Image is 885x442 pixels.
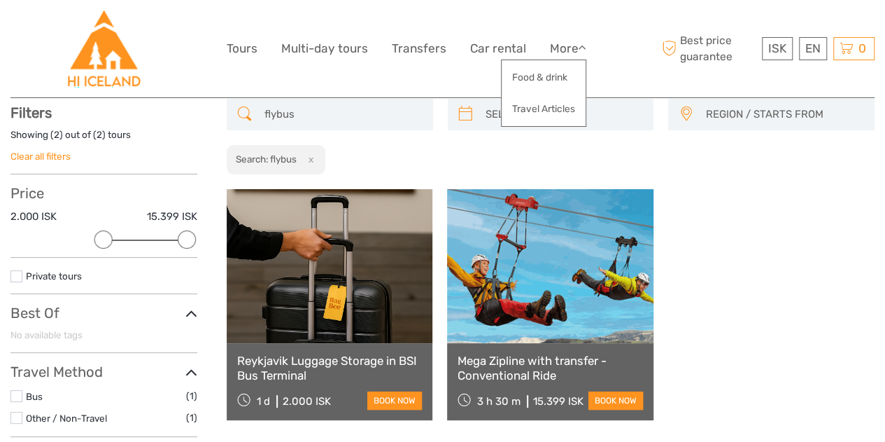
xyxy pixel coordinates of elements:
[10,209,57,224] label: 2.000 ISK
[658,33,758,64] span: Best price guarantee
[10,364,197,380] h3: Travel Method
[257,395,270,408] span: 1 d
[236,153,297,165] h2: Search: flybus
[26,413,107,424] a: Other / Non-Travel
[10,104,52,121] strong: Filters
[237,354,422,382] a: Reykjavik Luggage Storage in BSI Bus Terminal
[502,95,586,123] a: Travel Articles
[533,395,583,408] div: 15.399 ISK
[161,22,178,39] button: Open LiveChat chat widget
[66,11,142,87] img: Hostelling International
[502,64,586,91] a: Food & drink
[10,151,71,162] a: Clear all filters
[10,305,197,322] h3: Best Of
[10,185,197,202] h3: Price
[367,392,422,410] a: book now
[186,388,197,404] span: (1)
[470,39,526,59] a: Car rental
[699,103,868,126] button: REGION / STARTS FROM
[227,39,257,59] a: Tours
[10,128,197,150] div: Showing ( ) out of ( ) tours
[147,209,197,224] label: 15.399 ISK
[20,25,158,36] p: We're away right now. Please check back later!
[281,39,368,59] a: Multi-day tours
[259,102,426,127] input: SEARCH
[799,37,827,60] div: EN
[186,410,197,426] span: (1)
[54,128,59,141] label: 2
[283,395,331,408] div: 2.000 ISK
[26,391,43,402] a: Bus
[477,395,521,408] span: 3 h 30 m
[97,128,102,141] label: 2
[856,41,868,55] span: 0
[299,152,318,167] button: x
[480,102,647,127] input: SELECT DATES
[588,392,643,410] a: book now
[392,39,446,59] a: Transfers
[550,39,586,59] a: More
[10,329,83,340] span: No available tags
[768,41,786,55] span: ISK
[458,354,642,382] a: Mega Zipline with transfer - Conventional Ride
[26,270,82,282] a: Private tours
